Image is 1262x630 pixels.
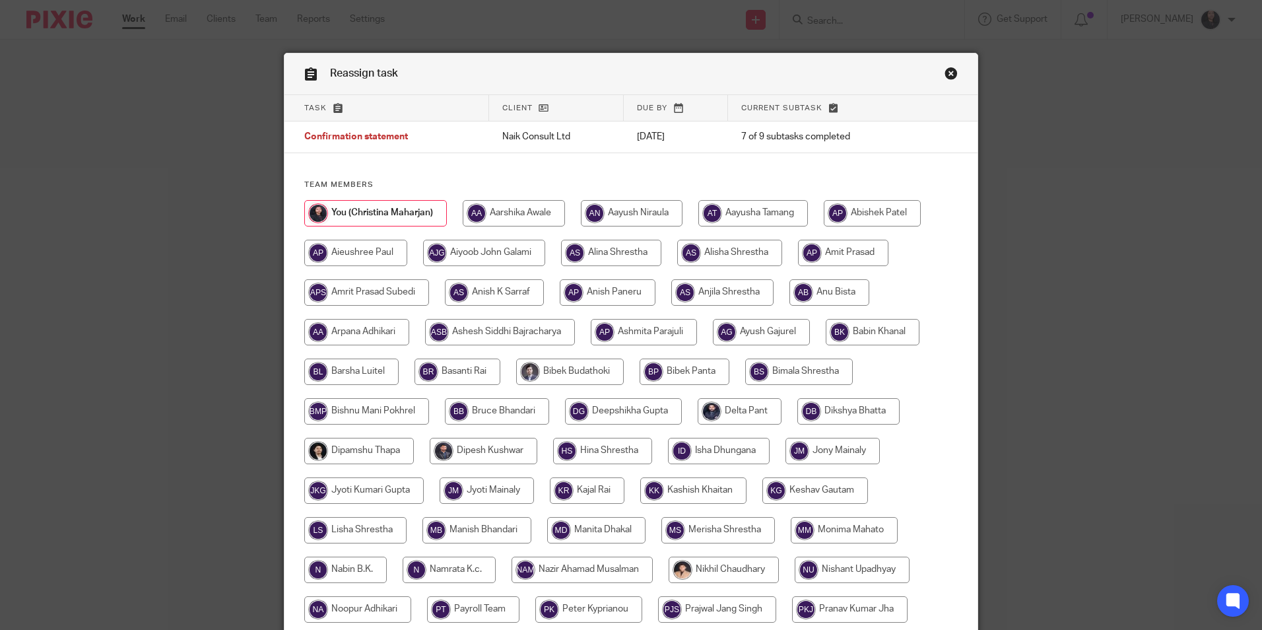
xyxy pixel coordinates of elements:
span: Due by [637,104,667,112]
p: Naik Consult Ltd [502,130,611,143]
span: Current subtask [741,104,822,112]
span: Client [502,104,533,112]
h4: Team members [304,180,958,190]
p: [DATE] [637,130,715,143]
a: Close this dialog window [945,67,958,85]
span: Confirmation statement [304,133,408,142]
td: 7 of 9 subtasks completed [728,122,921,153]
span: Reassign task [330,68,398,79]
span: Task [304,104,327,112]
